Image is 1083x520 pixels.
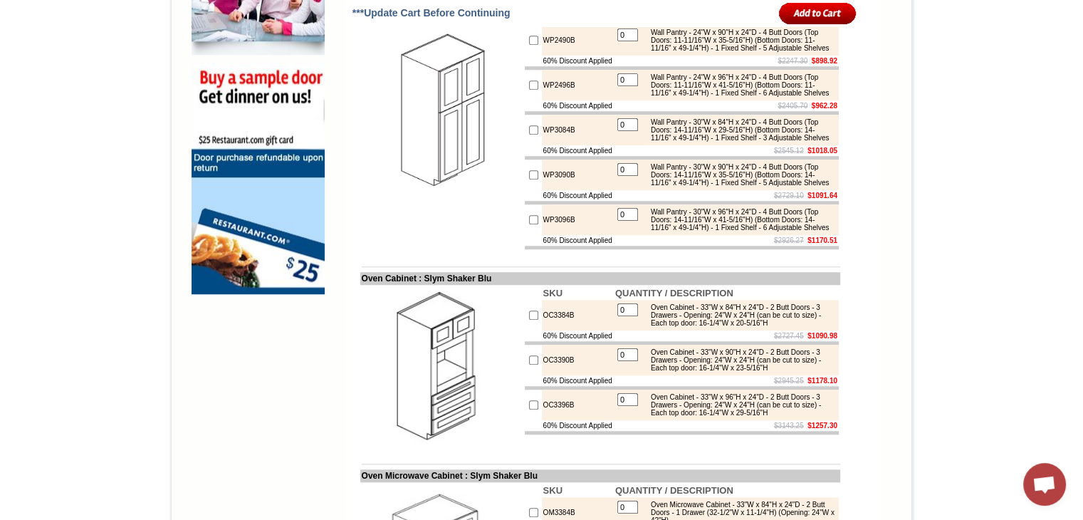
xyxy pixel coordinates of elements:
td: 60% Discount Applied [542,100,614,111]
b: $898.92 [812,57,837,65]
img: Oven Cabinet [362,286,522,447]
td: 60% Discount Applied [542,235,614,246]
div: Oven Cabinet - 33"W x 96"H x 24"D - 2 Butt Doors - 3 Drawers - Opening: 24"W x 24"H (can be cut t... [644,393,835,417]
img: spacer.gif [197,40,199,41]
b: $1018.05 [807,147,837,155]
b: $1090.98 [807,332,837,340]
img: spacer.gif [236,40,238,41]
b: QUANTITY / DESCRIPTION [615,485,733,496]
td: OC3384B [542,300,614,331]
td: Alabaster Shaker [38,65,75,79]
s: $2945.25 [774,377,804,385]
s: $2727.45 [774,332,804,340]
img: spacer.gif [75,40,77,41]
b: SKU [543,485,563,496]
td: WP3090B [542,160,614,190]
td: Baycreek Gray [161,65,197,79]
div: Wall Pantry - 30"W x 90"H x 24"D - 4 Butt Doors (Top Doors: 14-11/16"W x 35-5/16"H) (Bottom Doors... [644,163,835,187]
b: $1257.30 [807,422,837,430]
a: Open chat [1023,463,1066,506]
td: WP2496B [542,70,614,100]
img: Pantry Cabinet Double Door [362,28,522,188]
s: $2926.27 [774,236,804,244]
b: Price Sheet View in PDF Format [16,6,115,14]
s: $2247.30 [778,57,807,65]
span: ***Update Cart Before Continuing [352,7,511,19]
td: OC3396B [542,390,614,420]
img: spacer.gif [159,40,161,41]
td: Belton Blue Shaker [238,65,274,80]
b: $1170.51 [807,236,837,244]
img: spacer.gif [113,40,115,41]
td: Altmann Yellow Walnut [77,65,113,80]
td: WP3084B [542,115,614,145]
td: 60% Discount Applied [542,145,614,156]
td: Bellmonte Maple [199,65,236,79]
b: SKU [543,288,563,298]
div: Wall Pantry - 30"W x 96"H x 24"D - 4 Butt Doors (Top Doors: 14-11/16"W x 41-5/16"H) (Bottom Doors... [644,208,835,232]
div: Wall Pantry - 24"W x 90"H x 24"D - 4 Butt Doors (Top Doors: 11-11/16"W x 35-5/16"H) (Bottom Doors... [644,28,835,52]
div: Wall Pantry - 24"W x 96"H x 24"D - 4 Butt Doors (Top Doors: 11-11/16"W x 41-5/16"H) (Bottom Doors... [644,73,835,97]
s: $3143.25 [774,422,804,430]
s: $2545.12 [774,147,804,155]
td: 60% Discount Applied [542,331,614,341]
b: $1178.10 [807,377,837,385]
td: 60% Discount Applied [542,56,614,66]
input: Add to Cart [779,1,857,25]
td: 60% Discount Applied [542,420,614,431]
div: Oven Cabinet - 33"W x 90"H x 24"D - 2 Butt Doors - 3 Drawers - Opening: 24"W x 24"H (can be cut t... [644,348,835,372]
td: 60% Discount Applied [542,375,614,386]
s: $2729.10 [774,192,804,199]
b: $1091.64 [807,192,837,199]
td: Oven Cabinet : Slym Shaker Blu [360,272,840,285]
div: Oven Cabinet - 33"W x 84"H x 24"D - 2 Butt Doors - 3 Drawers - Opening: 24"W x 24"H (can be cut t... [644,303,835,327]
div: Wall Pantry - 30"W x 84"H x 24"D - 4 Butt Doors (Top Doors: 14-11/16"W x 29-5/16"H) (Bottom Doors... [644,118,835,142]
td: WP3096B [542,204,614,235]
img: pdf.png [2,4,14,15]
td: WP2490B [542,25,614,56]
td: 60% Discount Applied [542,190,614,201]
a: Price Sheet View in PDF Format [16,2,115,14]
img: spacer.gif [36,40,38,41]
b: $962.28 [812,102,837,110]
td: Oven Microwave Cabinet : Slym Shaker Blu [360,469,840,482]
b: QUANTITY / DESCRIPTION [615,288,733,298]
td: OC3390B [542,345,614,375]
s: $2405.70 [778,102,807,110]
td: [PERSON_NAME] White Shaker [115,65,159,80]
